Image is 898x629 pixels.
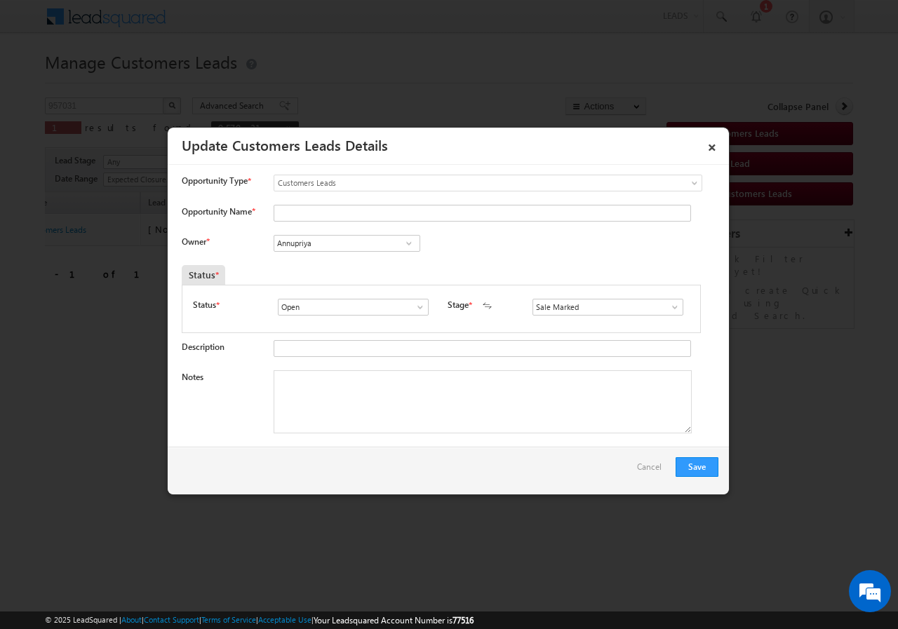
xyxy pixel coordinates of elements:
a: Show All Items [662,300,680,314]
a: Show All Items [400,236,417,250]
span: Opportunity Type [182,175,248,187]
a: Contact Support [144,615,199,624]
span: 77516 [453,615,474,625]
label: Status [193,299,216,311]
input: Type to Search [278,299,429,316]
a: Update Customers Leads Details [182,135,388,154]
span: Customers Leads [274,177,645,189]
input: Type to Search [274,235,420,252]
a: Acceptable Use [258,615,311,624]
a: Terms of Service [201,615,256,624]
label: Stage [448,299,469,311]
span: Your Leadsquared Account Number is [314,615,474,625]
a: × [700,133,724,157]
textarea: Type your message and hit 'Enter' [18,130,256,420]
label: Description [182,341,224,352]
a: Cancel [637,457,669,484]
div: Minimize live chat window [230,7,264,41]
img: d_60004797649_company_0_60004797649 [24,74,59,92]
button: Save [676,457,718,477]
label: Owner [182,236,209,247]
a: About [121,615,142,624]
span: © 2025 LeadSquared | | | | | [45,614,474,627]
label: Notes [182,372,203,382]
a: Customers Leads [274,175,702,191]
input: Type to Search [532,299,683,316]
label: Opportunity Name [182,206,255,217]
em: Start Chat [191,432,255,451]
div: Chat with us now [73,74,236,92]
a: Show All Items [408,300,425,314]
div: Status [182,265,225,285]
